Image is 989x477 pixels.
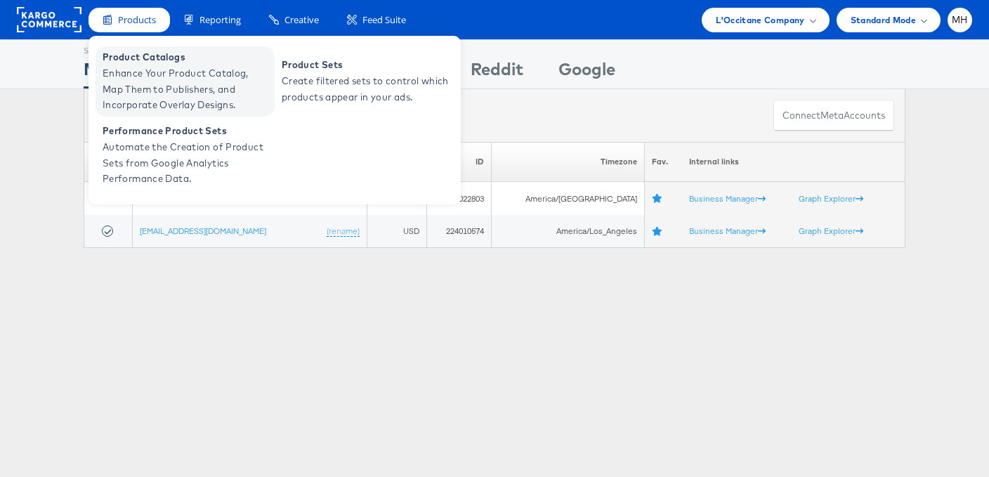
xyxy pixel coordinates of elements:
td: America/[GEOGRAPHIC_DATA] [491,182,645,215]
a: Graph Explorer [799,226,863,236]
span: Automate the Creation of Product Sets from Google Analytics Performance Data. [103,139,271,187]
a: Product Catalogs Enhance Your Product Catalog, Map Them to Publishers, and Incorporate Overlay De... [96,46,275,117]
span: Creative [284,13,319,27]
a: Performance Product Sets Automate the Creation of Product Sets from Google Analytics Performance ... [96,120,275,190]
span: Performance Product Sets [103,123,271,139]
span: Product Catalogs [103,49,271,65]
span: L'Occitane Company [716,13,804,27]
a: Business Manager [689,226,766,236]
a: [EMAIL_ADDRESS][DOMAIN_NAME] [140,226,266,236]
span: Standard Mode [851,13,916,27]
td: 224010574 [427,215,491,248]
div: Reddit [471,57,523,89]
th: Timezone [491,142,645,182]
td: USD [367,215,427,248]
a: (rename) [327,226,360,237]
th: Status [84,142,133,182]
span: Products [118,13,156,27]
div: Meta [84,57,126,89]
a: Product Sets Create filtered sets to control which products appear in your ads. [275,46,454,117]
span: Enhance Your Product Catalog, Map Them to Publishers, and Incorporate Overlay Designs. [103,65,271,113]
span: MH [952,15,968,25]
button: ConnectmetaAccounts [773,100,894,131]
a: Business Manager [689,193,766,204]
div: Google [558,57,615,89]
span: Reporting [199,13,241,27]
span: Feed Suite [362,13,406,27]
span: meta [820,109,844,122]
div: Showing [84,40,126,57]
span: Create filtered sets to control which products appear in your ads. [282,73,450,105]
span: Product Sets [282,57,450,73]
td: America/Los_Angeles [491,215,645,248]
a: Graph Explorer [799,193,863,204]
